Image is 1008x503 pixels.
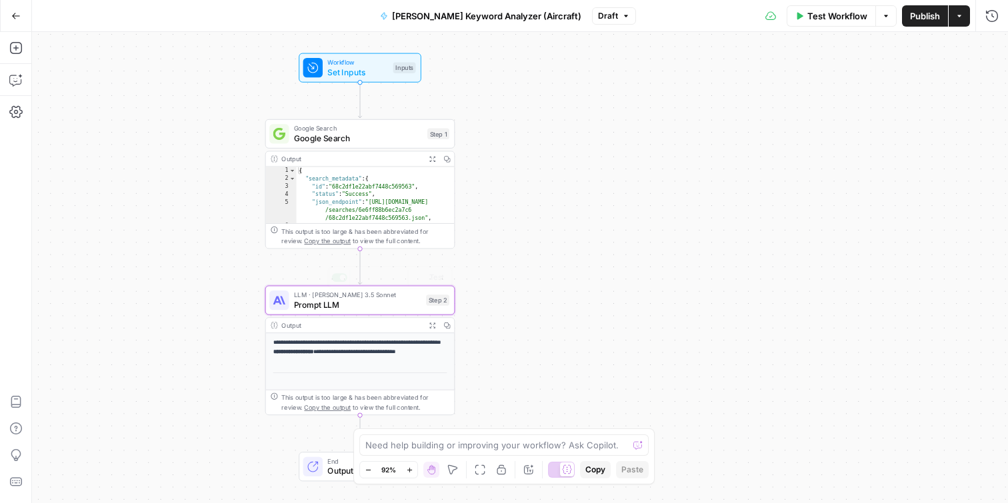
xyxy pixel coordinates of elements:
button: [PERSON_NAME] Keyword Analyzer (Aircraft) [372,5,589,27]
span: Draft [598,10,618,22]
span: Toggle code folding, rows 2 through 12 [289,175,295,183]
span: [PERSON_NAME] Keyword Analyzer (Aircraft) [392,9,581,23]
span: 92% [381,464,396,475]
span: Copy the output [304,404,351,411]
div: Inputs [393,62,416,73]
span: LLM · [PERSON_NAME] 3.5 Sonnet [294,290,421,300]
div: Step 2 [426,294,449,306]
span: Copy [585,464,605,476]
div: 5 [266,199,297,223]
span: Copy the output [304,237,351,245]
div: EndOutput [265,452,455,481]
div: Step 1 [427,129,449,140]
button: Copy [580,461,611,478]
button: Draft [592,7,636,25]
span: Output [327,465,411,477]
button: Paste [616,461,649,478]
span: Toggle code folding, rows 1 through 727 [289,167,295,175]
div: 2 [266,175,297,183]
button: Publish [902,5,948,27]
span: End [327,456,411,466]
div: Output [281,154,421,164]
span: Prompt LLM [294,298,421,310]
span: Set Inputs [327,66,388,78]
div: WorkflowSet InputsInputs [265,53,455,83]
span: Workflow [327,57,388,67]
button: Test Workflow [787,5,875,27]
div: 1 [266,167,297,175]
span: Google Search [294,123,423,133]
div: Google SearchGoogle SearchStep 1Output{ "search_metadata":{ "id":"68c2df1e22abf7448c569563", "sta... [265,119,455,249]
span: Google Search [294,132,423,144]
g: Edge from start to step_1 [358,83,362,118]
span: Paste [621,464,643,476]
div: Output [281,320,421,330]
div: This output is too large & has been abbreviated for review. to view the full content. [281,392,449,412]
div: 3 [266,183,297,191]
div: 4 [266,191,297,199]
button: Test [411,270,449,286]
span: Test Workflow [807,9,867,23]
span: Publish [910,9,940,23]
span: Test [429,272,444,283]
div: This output is too large & has been abbreviated for review. to view the full content. [281,226,449,245]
